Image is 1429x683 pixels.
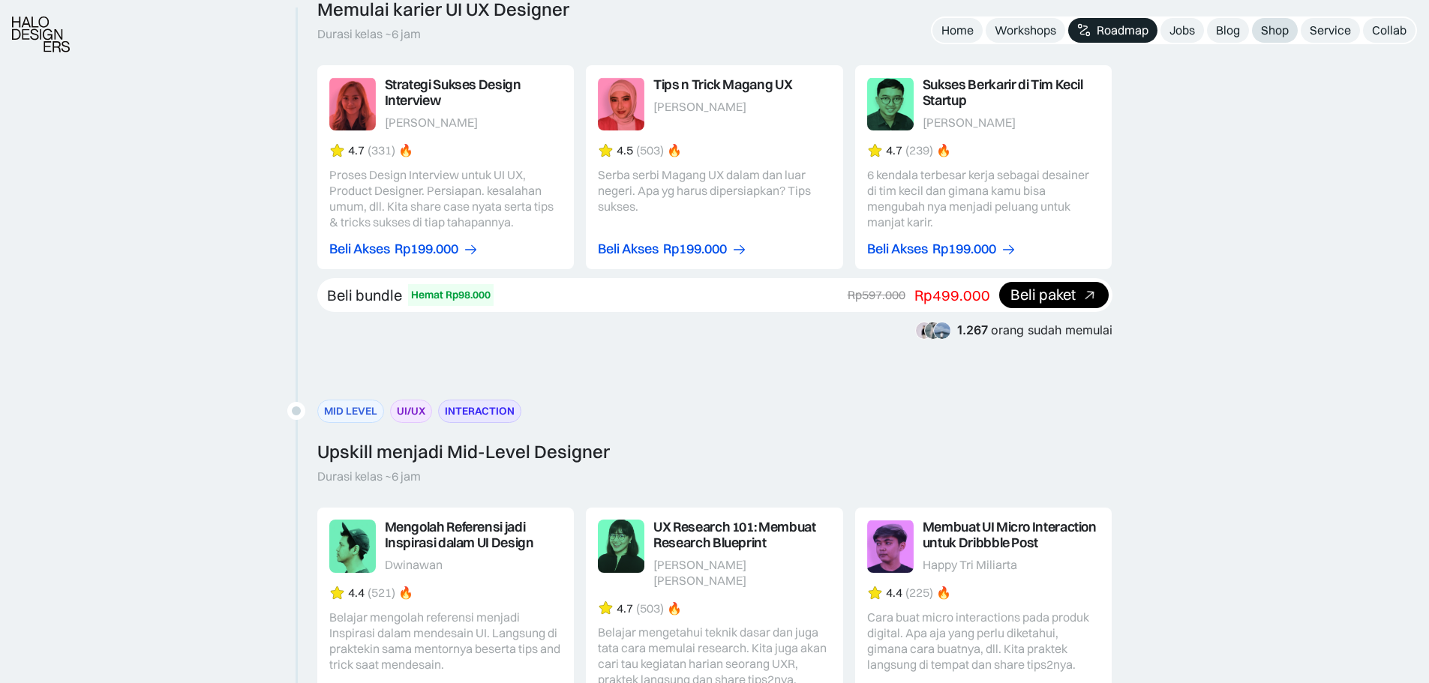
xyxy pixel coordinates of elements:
[1261,22,1289,38] div: Shop
[317,441,610,463] div: Upskill menjadi Mid-Level Designer
[411,287,491,303] div: Hemat Rp98.000
[598,241,659,257] div: Beli Akses
[317,469,421,484] div: Durasi kelas ~6 jam
[1310,22,1351,38] div: Service
[1207,18,1249,43] a: Blog
[932,241,996,257] div: Rp199.000
[598,241,747,257] a: Beli AksesRp199.000
[1160,18,1204,43] a: Jobs
[327,286,402,305] div: Beli bundle
[329,241,479,257] a: Beli AksesRp199.000
[663,241,727,257] div: Rp199.000
[317,278,1112,312] a: Beli bundleHemat Rp98.000Rp597.000Rp499.000Beli paket
[914,286,990,305] div: Rp499.000
[329,241,390,257] div: Beli Akses
[1010,287,1076,303] div: Beli paket
[1363,18,1415,43] a: Collab
[324,403,377,419] div: MID LEVEL
[957,323,1112,337] div: orang sudah memulai
[995,22,1056,38] div: Workshops
[397,403,425,419] div: UI/UX
[1097,22,1148,38] div: Roadmap
[1301,18,1360,43] a: Service
[1216,22,1240,38] div: Blog
[395,241,458,257] div: Rp199.000
[1068,18,1157,43] a: Roadmap
[848,287,905,303] div: Rp597.000
[867,241,1016,257] a: Beli AksesRp199.000
[986,18,1065,43] a: Workshops
[445,403,515,419] div: INTERACTION
[1372,22,1406,38] div: Collab
[941,22,974,38] div: Home
[1169,22,1195,38] div: Jobs
[317,26,421,42] div: Durasi kelas ~6 jam
[867,241,928,257] div: Beli Akses
[1252,18,1298,43] a: Shop
[957,322,988,337] span: 1.267
[932,18,983,43] a: Home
